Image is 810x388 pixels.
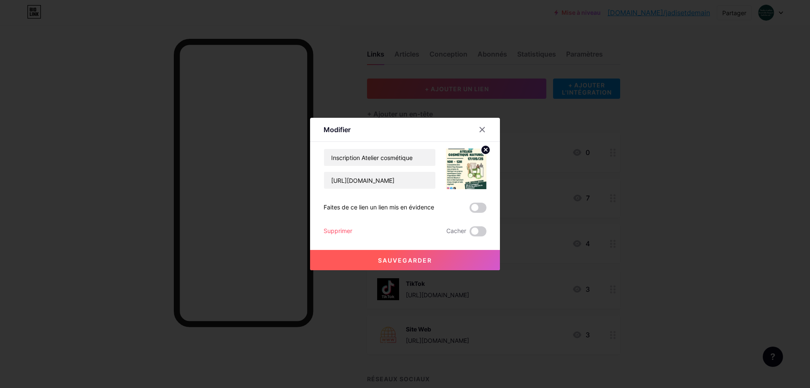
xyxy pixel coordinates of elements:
[310,250,500,270] button: Sauvegarder
[324,227,352,234] font: Supprimer
[324,149,435,166] input: Titre
[378,257,432,264] font: Sauvegarder
[324,125,351,134] font: Modifier
[446,149,486,189] img: lien_vignette
[324,172,435,189] input: URL
[324,203,434,211] font: Faites de ce lien un lien mis en évidence
[446,227,466,234] font: Cacher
